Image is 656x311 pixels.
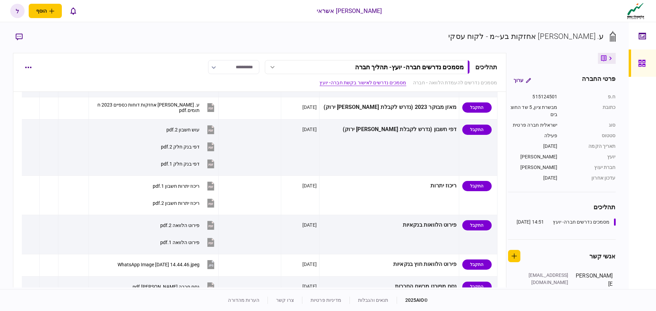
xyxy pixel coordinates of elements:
div: ע. אבטבול אחזקות דוחות כספיים 2023 חתומים.pdf [96,102,200,113]
a: צרו קשר [276,297,294,303]
div: [PERSON_NAME] אשראי [317,6,382,15]
div: תהליכים [475,62,497,72]
div: © 2025 AIO [397,297,428,304]
div: פירוט הלוואה 1.pdf [160,240,200,245]
div: ישראלית חברה פרטית [508,122,558,129]
div: 14:51 [DATE] [517,218,544,226]
div: התקבל [462,220,492,230]
div: סטטוס [564,132,616,139]
div: [PERSON_NAME] [508,153,558,160]
div: מבשרת ציון, 5 שד החוצבים [508,104,558,118]
div: התקבל [462,259,492,270]
div: [PHONE_NUMBER] [524,286,569,293]
div: [DATE] [302,126,317,133]
button: מסמכים נדרשים חברה- יועץ- תהליך חברה [265,60,470,74]
div: חברת יעוץ [564,164,616,171]
div: נסח חברה אבוטבול.pdf [133,284,200,289]
div: [DATE] [508,143,558,150]
button: ריכוז יתרות חשבון 2.pdf [153,195,216,211]
div: פירוט הלוואות בנקאיות [322,217,456,233]
div: יועץ [564,153,616,160]
button: דפי בנק חלק 2.pdf [161,139,216,154]
div: [DATE] [508,174,558,182]
div: התקבל [462,282,492,292]
div: [EMAIL_ADDRESS][DOMAIN_NAME] [524,272,569,286]
div: [DATE] [302,104,317,111]
div: התקבל [462,102,492,113]
a: תנאים והגבלות [358,297,388,303]
button: ריכוז יתרות חשבון 1.pdf [153,178,216,194]
button: פתח תפריט להוספת לקוח [29,4,62,18]
div: התקבל [462,125,492,135]
div: [DATE] [302,182,317,189]
div: ע. [PERSON_NAME] אחזקות בע~מ - לקוח עסקי [448,31,604,42]
div: עדכון אחרון [564,174,616,182]
button: ל [10,4,25,18]
a: הערות מהדורה [228,297,259,303]
div: עוש חשבון 2.pdf [166,127,200,132]
div: תהליכים [508,202,616,212]
button: פתח רשימת התראות [66,4,80,18]
div: פירוט הלוואה 2.pdf [160,223,200,228]
div: פירוט הלוואות חוץ בנקאיות [322,257,456,272]
a: מסמכים נדרשים לאישור בקשת חברה- יועץ [319,79,406,86]
div: [DATE] [302,222,317,228]
a: מסמכים נדרשים חברה- יועץ14:51 [DATE] [517,218,616,226]
div: סוג [564,122,616,129]
div: דפי בנק חלק 1.pdf [161,161,200,167]
div: התקבל [462,181,492,191]
div: [DATE] [302,283,317,290]
div: נסח מפורט מרשם החברות [322,279,456,294]
div: דפי בנק חלק 2.pdf [161,144,200,150]
div: ריכוז יתרות חשבון 2.pdf [153,200,200,206]
div: ח.פ [564,93,616,100]
div: כתובת [564,104,616,118]
button: נסח חברה אבוטבול.pdf [133,279,216,294]
button: WhatsApp Image 2025-09-15 at 14.44.46.jpeg [118,257,216,272]
button: דפי בנק חלק 1.pdf [161,156,216,171]
div: מסמכים נדרשים חברה- יועץ [553,218,610,226]
button: ע. אבטבול אחזקות דוחות כספיים 2023 חתומים.pdf [96,100,216,115]
div: ריכוז יתרות [322,178,456,194]
div: תאריך הקמה [564,143,616,150]
button: פירוט הלוואה 2.pdf [160,217,216,233]
div: אנשי קשר [589,252,616,261]
button: ערוך [508,74,536,86]
div: 515124501 [508,93,558,100]
div: פרטי החברה [582,74,615,86]
img: client company logo [626,2,646,19]
div: WhatsApp Image 2025-09-15 at 14.44.46.jpeg [118,262,200,267]
a: מדיניות פרטיות [311,297,341,303]
div: [DATE] [302,261,317,268]
div: מאזן מבוקר 2023 (נדרש לקבלת [PERSON_NAME] ירוק) [322,100,456,115]
button: פירוט הלוואה 1.pdf [160,235,216,250]
div: פעילה [508,132,558,139]
button: עוש חשבון 2.pdf [166,122,216,137]
div: דפי חשבון (נדרש לקבלת [PERSON_NAME] ירוק) [322,122,456,137]
div: [PERSON_NAME] [508,164,558,171]
div: מסמכים נדרשים חברה- יועץ - תהליך חברה [355,63,464,71]
div: ריכוז יתרות חשבון 1.pdf [153,183,200,189]
a: מסמכים נדרשים להעמדת הלוואה - חברה [413,79,497,86]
